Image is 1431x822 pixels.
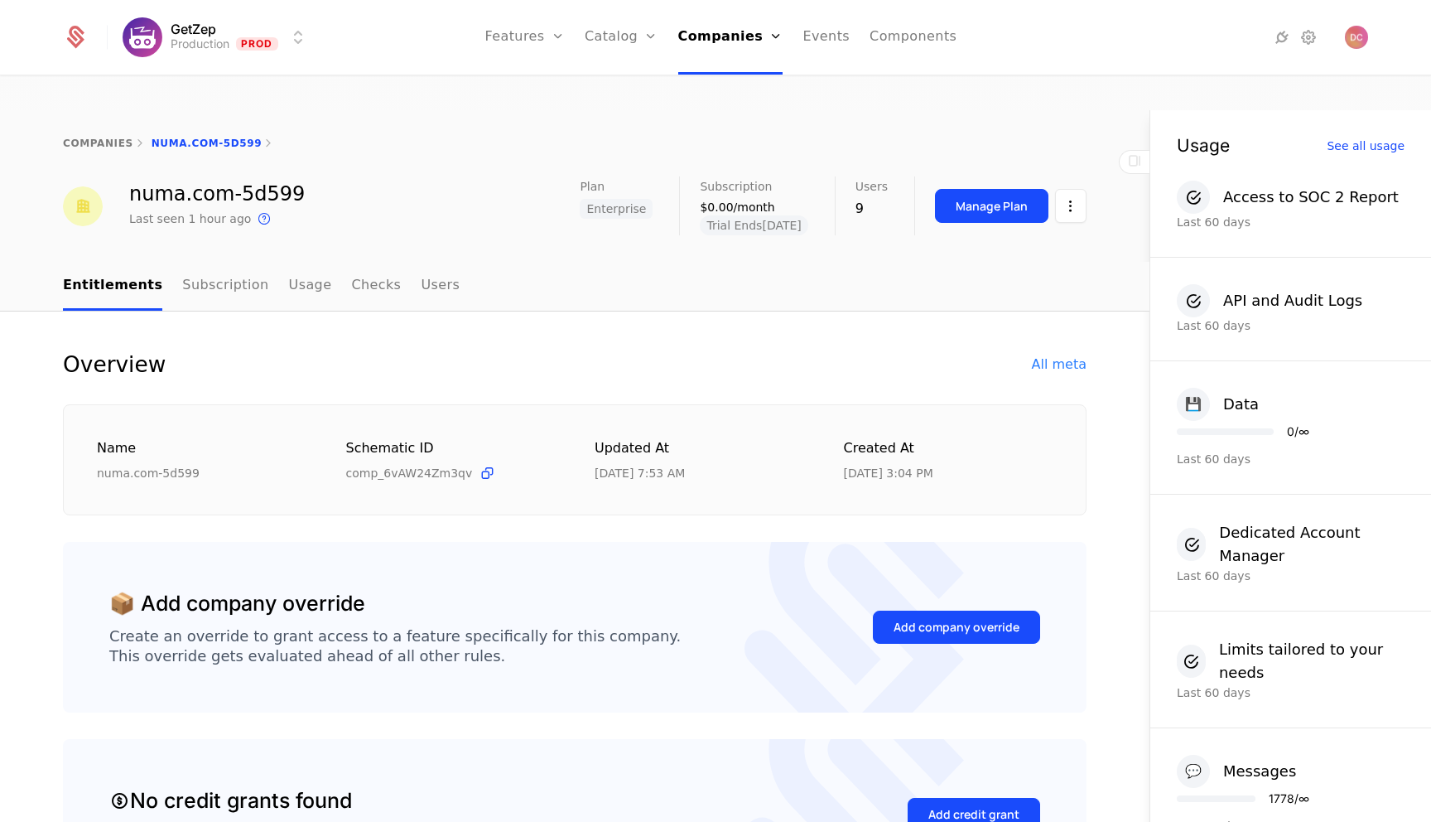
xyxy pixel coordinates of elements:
a: companies [63,138,133,149]
nav: Main [63,262,1086,311]
div: Access to SOC 2 Report [1223,186,1399,209]
div: Dedicated Account Manager [1219,521,1404,568]
div: Create an override to grant access to a feature specifically for this company. This override gets... [109,626,681,666]
div: 💾 [1177,388,1210,421]
div: 1778 / ∞ [1269,793,1309,805]
div: Production [171,36,229,52]
div: 8/25/25, 3:04 PM [844,465,933,481]
button: Add company override [873,611,1040,644]
div: Overview [63,351,166,378]
button: 💾Data [1177,388,1259,421]
div: Last 60 days [1177,214,1404,230]
a: Entitlements [63,262,162,311]
a: Usage [289,262,332,311]
div: Limits tailored to your needs [1219,638,1404,684]
a: Checks [351,262,401,311]
div: Manage Plan [956,198,1028,215]
div: $0.00/month [700,199,807,215]
div: Created at [844,438,1053,459]
div: Last seen 1 hour ago [129,210,251,227]
span: Subscription [700,181,772,192]
span: GetZep [171,22,216,36]
div: Last 60 days [1177,317,1404,334]
div: API and Audit Logs [1223,289,1362,312]
div: Add company override [894,619,1019,636]
div: numa.com-5d599 [97,465,306,481]
span: Plan [580,181,605,192]
a: Users [421,262,460,311]
div: 0 / ∞ [1287,426,1309,438]
div: See all usage [1327,140,1404,152]
img: GetZep [123,17,162,57]
div: Last 60 days [1177,451,1404,467]
button: Open user button [1345,26,1368,49]
div: Name [97,438,306,459]
button: Dedicated Account Manager [1177,521,1404,568]
button: API and Audit Logs [1177,284,1362,317]
div: 💬 [1177,755,1210,788]
a: Settings [1298,27,1318,47]
span: Enterprise [580,199,653,219]
div: Last 60 days [1177,568,1404,584]
div: 📦 Add company override [109,588,365,620]
img: numa.com-5d599 [63,186,103,226]
button: 💬Messages [1177,755,1296,788]
img: Daniel Chalef [1345,26,1368,49]
ul: Choose Sub Page [63,262,460,311]
button: Select environment [128,19,308,56]
div: Schematic ID [346,438,556,458]
button: Select action [1055,189,1086,223]
span: Users [855,181,888,192]
div: Updated at [595,438,804,459]
span: Prod [236,37,278,51]
a: Subscription [182,262,268,311]
div: No credit grants found [109,786,352,817]
button: Manage Plan [935,189,1048,223]
span: comp_6vAW24Zm3qv [346,465,473,481]
div: Messages [1223,760,1296,783]
button: Limits tailored to your needs [1177,638,1404,684]
div: Usage [1177,137,1230,154]
span: Trial Ends [DATE] [700,215,807,235]
button: Access to SOC 2 Report [1177,181,1399,214]
div: Data [1223,393,1259,416]
div: 9 [855,199,888,219]
div: All meta [1032,355,1086,375]
div: 9/9/25, 7:53 AM [595,465,685,481]
div: Last 60 days [1177,684,1404,701]
a: Integrations [1272,27,1292,47]
div: numa.com-5d599 [129,184,305,204]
